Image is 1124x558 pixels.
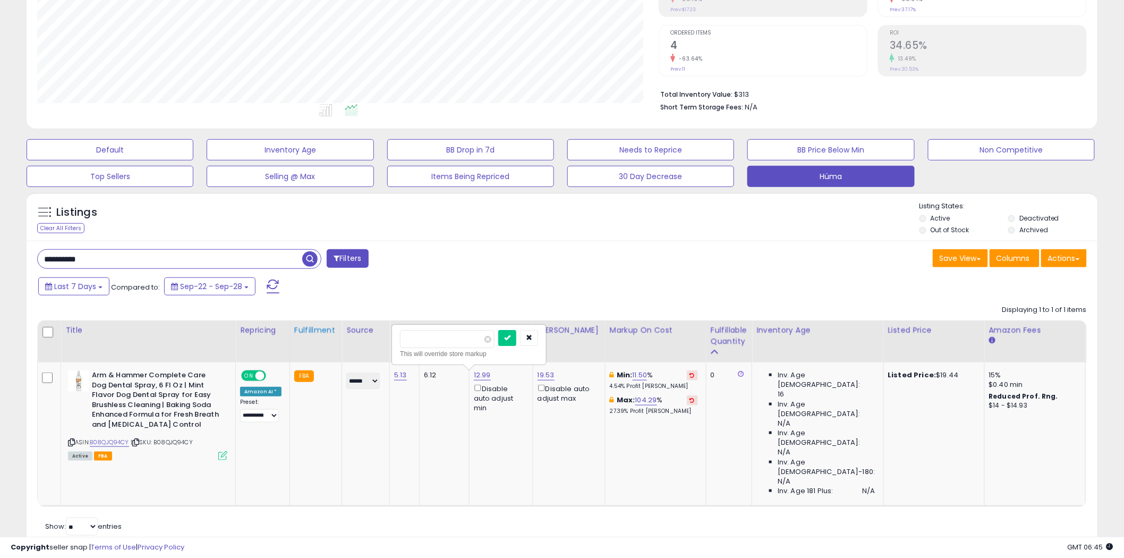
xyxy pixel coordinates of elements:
[131,438,193,446] span: | SKU: B08QJQ94CY
[862,486,875,496] span: N/A
[567,166,734,187] button: 30 Day Decrease
[68,452,92,461] span: All listings currently available for purchase on Amazon
[138,542,184,552] a: Privacy Policy
[538,383,597,403] div: Disable auto adjust max
[294,325,337,336] div: Fulfillment
[180,281,242,292] span: Sep-22 - Sep-28
[617,370,633,380] b: Min:
[38,277,109,295] button: Last 7 Days
[617,395,635,405] b: Max:
[1068,542,1113,552] span: 2025-10-6 06:45 GMT
[888,370,936,380] b: Listed Price:
[635,395,657,405] a: 104.29
[242,371,256,381] span: ON
[778,477,790,486] span: N/A
[567,139,734,160] button: Needs to Reprice
[538,370,555,381] a: 19.53
[778,428,875,447] span: Inv. Age [DEMOGRAPHIC_DATA]:
[1019,214,1059,223] label: Deactivated
[997,253,1030,264] span: Columns
[27,139,193,160] button: Default
[240,399,282,422] div: Preset:
[394,370,407,381] a: 5.13
[65,325,231,336] div: Title
[890,30,1086,36] span: ROI
[92,370,221,432] b: Arm & Hammer Complete Care Dog Dental Spray, 6 Fl Oz | Mint Flavor Dog Dental Spray for Easy Brus...
[1019,225,1048,234] label: Archived
[745,102,757,112] span: N/A
[747,139,914,160] button: BB Price Below Min
[895,55,916,63] small: 13.49%
[756,325,879,336] div: Inventory Age
[989,392,1059,401] b: Reduced Prof. Rng.
[989,370,1077,380] div: 15%
[207,166,373,187] button: Selling @ Max
[387,166,554,187] button: Items Being Repriced
[890,66,918,72] small: Prev: 30.53%
[610,395,698,415] div: %
[111,282,160,292] span: Compared to:
[346,325,385,336] div: Source
[890,39,1086,54] h2: 34.65%
[68,370,227,459] div: ASIN:
[931,214,950,223] label: Active
[778,390,784,399] span: 16
[610,408,698,415] p: 27.39% Profit [PERSON_NAME]
[424,370,461,380] div: 6.12
[989,401,1077,410] div: $14 - $14.93
[660,87,1079,100] li: $313
[610,370,698,390] div: %
[610,325,702,336] div: Markup on Cost
[37,223,84,233] div: Clear All Filters
[294,370,314,382] small: FBA
[989,336,995,345] small: Amazon Fees.
[778,419,790,428] span: N/A
[605,320,706,362] th: The percentage added to the cost of goods (COGS) that forms the calculator for Min & Max prices.
[633,370,648,381] a: 11.50
[68,370,89,392] img: 313Cdha3kdL._SL40_.jpg
[778,458,875,477] span: Inv. Age [DEMOGRAPHIC_DATA]-180:
[1002,305,1087,315] div: Displaying 1 to 1 of 1 items
[610,383,698,390] p: 4.54% Profit [PERSON_NAME]
[474,370,491,381] a: 12.99
[888,325,980,336] div: Listed Price
[931,225,969,234] label: Out of Stock
[928,139,1095,160] button: Non Competitive
[989,380,1077,390] div: $0.40 min
[660,103,743,112] b: Short Term Storage Fees:
[990,249,1040,267] button: Columns
[670,66,685,72] small: Prev: 11
[670,6,696,13] small: Prev: $17.23
[933,249,988,267] button: Save View
[888,370,976,380] div: $19.44
[778,400,875,419] span: Inv. Age [DEMOGRAPHIC_DATA]:
[91,542,136,552] a: Terms of Use
[54,281,96,292] span: Last 7 Days
[747,166,914,187] button: Hüma
[240,325,285,336] div: Repricing
[670,30,867,36] span: Ordered Items
[342,320,390,362] th: CSV column name: cust_attr_1_Source
[660,90,733,99] b: Total Inventory Value:
[711,370,744,380] div: 0
[474,383,525,413] div: Disable auto adjust min
[265,371,282,381] span: OFF
[538,325,601,336] div: [PERSON_NAME]
[164,277,256,295] button: Sep-22 - Sep-28
[989,325,1081,336] div: Amazon Fees
[400,349,538,359] div: This will override store markup
[11,543,184,553] div: seller snap | |
[890,6,916,13] small: Prev: 37.17%
[711,325,747,347] div: Fulfillable Quantity
[327,249,368,268] button: Filters
[778,486,833,496] span: Inv. Age 181 Plus:
[207,139,373,160] button: Inventory Age
[90,438,129,447] a: B08QJQ94CY
[778,370,875,390] span: Inv. Age [DEMOGRAPHIC_DATA]:
[56,205,97,220] h5: Listings
[94,452,112,461] span: FBA
[919,201,1097,212] p: Listing States:
[670,39,867,54] h2: 4
[11,542,49,552] strong: Copyright
[778,447,790,457] span: N/A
